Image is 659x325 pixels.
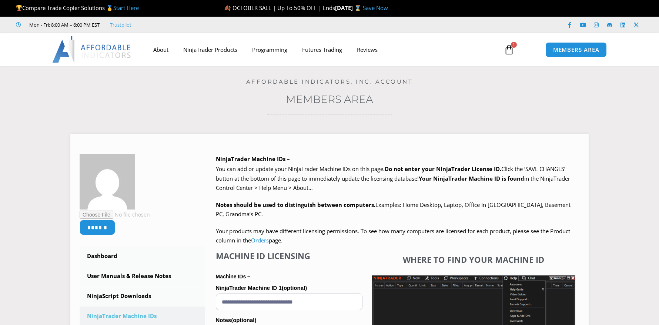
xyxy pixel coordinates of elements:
strong: Notes should be used to distinguish between computers. [216,201,375,208]
a: Start Here [113,4,139,11]
img: 2008be395ea0521b86f1f156b4e12efc33dc220f2dac0610f65c790bac2f017b [80,154,135,210]
span: (optional) [231,317,256,323]
a: Trustpilot [110,20,131,29]
a: Futures Trading [295,41,349,58]
nav: Menu [146,41,495,58]
span: MEMBERS AREA [553,47,599,53]
span: Compare Trade Copier Solutions 🥇 [16,4,139,11]
a: Affordable Indicators, Inc. Account [246,78,413,85]
span: Examples: Home Desktop, Laptop, Office In [GEOGRAPHIC_DATA], Basement PC, Grandma’s PC. [216,201,571,218]
a: Orders [251,237,269,244]
span: Click the ‘SAVE CHANGES’ button at the bottom of this page to immediately update the licensing da... [216,165,570,191]
strong: [DATE] ⌛ [335,4,363,11]
a: MEMBERS AREA [545,42,607,57]
span: You can add or update your NinjaTrader Machine IDs on this page. [216,165,385,172]
b: Do not enter your NinjaTrader License ID. [385,165,501,172]
a: NinjaScript Downloads [80,287,205,306]
a: About [146,41,176,58]
span: Your products may have different licensing permissions. To see how many computers are licensed fo... [216,227,570,244]
strong: Machine IDs – [216,274,250,279]
label: NinjaTrader Machine ID 1 [216,282,362,294]
span: 🍂 OCTOBER SALE | Up To 50% OFF | Ends [224,4,335,11]
a: Dashboard [80,247,205,266]
span: (optional) [282,285,307,291]
a: 1 [493,39,525,60]
img: LogoAI | Affordable Indicators – NinjaTrader [52,36,132,63]
strong: Your NinjaTrader Machine ID is found [419,175,524,182]
a: User Manuals & Release Notes [80,267,205,286]
a: NinjaTrader Products [176,41,245,58]
a: Programming [245,41,295,58]
a: Save Now [363,4,388,11]
span: 1 [511,42,517,48]
h4: Machine ID Licensing [216,251,362,261]
a: Reviews [349,41,385,58]
b: NinjaTrader Machine IDs – [216,155,290,162]
img: 🏆 [16,5,22,11]
a: Members Area [286,93,373,105]
span: Mon - Fri: 8:00 AM – 6:00 PM EST [27,20,100,29]
h4: Where to find your Machine ID [372,255,575,264]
